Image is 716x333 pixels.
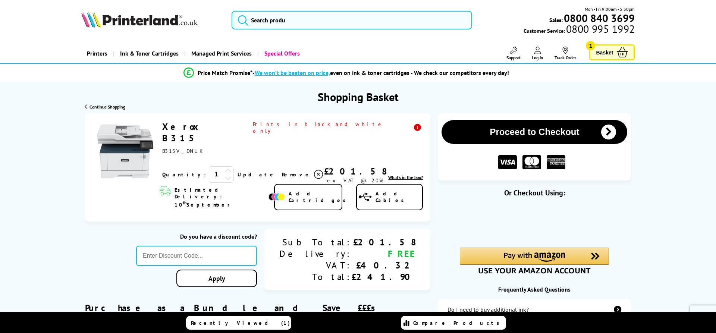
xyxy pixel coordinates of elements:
span: Compare Products [413,320,503,326]
input: Search produ [232,11,472,29]
a: Xerox B315 [162,121,202,144]
span: We won’t be beaten on price, [255,69,330,76]
b: 0800 840 3699 [564,11,635,25]
span: Add Cartridges [289,190,350,204]
div: Or Checkout Using: [438,188,631,198]
div: Purchase as a Bundle and Save £££s [85,291,431,323]
a: additional-ink [438,299,631,320]
img: VISA [498,155,517,170]
div: £40.32 [352,260,415,271]
h1: Shopping Basket [318,89,399,104]
span: Support [506,55,521,60]
span: Mon - Fri 9:00am - 5:30pm [585,6,635,13]
div: Sub Total: [279,236,352,248]
span: 0800 995 1992 [565,25,635,32]
img: Xerox B315 [97,123,153,179]
a: Basket 1 [589,44,635,60]
a: lnk_inthebox [388,175,423,180]
iframe: PayPal [460,210,609,235]
a: Track Order [555,47,576,60]
a: Delete item from your basket [282,169,324,180]
input: Enter Discount Code... [136,246,257,266]
a: Recently Viewed (1) [186,316,291,330]
sup: th [183,200,186,205]
div: Do I need to buy additional ink? [447,306,529,313]
a: Printers [81,44,113,63]
button: Proceed to Checkout [442,120,627,144]
div: - even on ink & toner cartridges - We check our competitors every day! [252,69,509,76]
div: Delivery: [279,248,352,260]
span: Customer Service: [524,25,635,34]
img: MASTER CARD [522,155,541,170]
span: Continue Shopping [89,104,125,110]
span: Price Match Promise* [198,69,252,76]
span: ex VAT @ 20% [327,177,383,184]
span: Basket [596,47,613,57]
div: £241.90 [352,271,415,283]
div: Do you have a discount code? [136,233,257,240]
a: Update [238,171,276,178]
img: Add Cartridges [268,193,285,201]
span: Prints in black and white only [253,121,423,134]
span: What's in the box? [388,175,423,180]
a: Support [506,47,521,60]
div: Amazon Pay - Use your Amazon account [460,248,609,274]
a: 0800 840 3699 [563,15,635,22]
div: FREE [352,248,415,260]
div: Frequently Asked Questions [438,286,631,293]
span: B315V_DNIUK [162,148,202,154]
a: Special Offers [257,44,305,63]
a: Apply [176,270,257,287]
div: VAT: [279,260,352,271]
a: Managed Print Services [184,44,257,63]
a: Log In [532,47,543,60]
li: modal_Promise [63,66,629,79]
a: Printerland Logo [81,11,222,29]
span: Quantity: [162,171,206,178]
div: £201.58 [324,166,386,177]
span: Ink & Toner Cartridges [120,44,179,63]
span: Sales: [549,16,563,23]
a: Continue Shopping [85,104,125,110]
span: Log In [532,55,543,60]
span: Remove [282,171,311,178]
span: Add Cables [376,190,423,204]
a: Compare Products [401,316,506,330]
img: American Express [547,155,565,170]
a: Ink & Toner Cartridges [113,44,184,63]
span: 1 [586,41,595,50]
span: Estimated Delivery: 10 September [175,186,267,208]
span: Recently Viewed (1) [191,320,290,326]
img: Printerland Logo [81,11,198,28]
div: £201.58 [352,236,415,248]
div: Total: [279,271,352,283]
